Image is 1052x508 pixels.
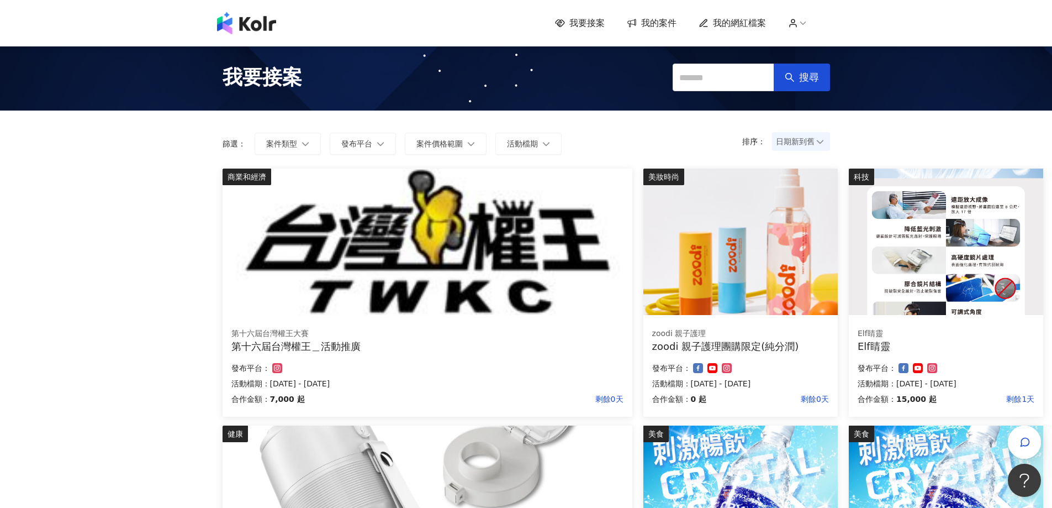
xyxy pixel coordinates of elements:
div: Elf睛靈 [858,328,1034,339]
span: 我的網紅檔案 [713,17,766,29]
p: 活動檔期：[DATE] - [DATE] [652,377,829,390]
p: 活動檔期：[DATE] - [DATE] [858,377,1034,390]
button: 搜尋 [774,64,830,91]
p: 15,000 起 [896,392,937,406]
button: 案件類型 [255,133,321,155]
a: 我的網紅檔案 [699,17,766,29]
span: 我要接案 [569,17,605,29]
p: 發布平台： [231,362,270,375]
div: 美食 [849,426,874,442]
p: 合作金額： [652,392,691,406]
button: 案件價格範圍 [405,133,487,155]
div: 第十六屆台灣權王＿活動推廣 [231,339,623,353]
img: logo [217,12,276,34]
div: Elf睛靈 [858,339,1034,353]
span: 發布平台 [341,139,372,148]
span: 活動檔期 [507,139,538,148]
div: 科技 [849,169,874,185]
p: 合作金額： [858,392,896,406]
img: 第十六屆台灣權王 [223,169,632,315]
button: 活動檔期 [495,133,562,155]
div: 商業和經濟 [223,169,271,185]
span: 案件類型 [266,139,297,148]
p: 0 起 [691,392,707,406]
p: 發布平台： [652,362,691,375]
button: 發布平台 [330,133,396,155]
iframe: Help Scout Beacon - Open [1008,464,1041,497]
p: 活動檔期：[DATE] - [DATE] [231,377,623,390]
div: zoodi 親子護理團購限定(純分潤) [652,339,829,353]
p: 剩餘1天 [937,392,1035,406]
a: 我要接案 [555,17,605,29]
span: 我要接案 [223,64,302,91]
span: 搜尋 [799,71,819,83]
p: 合作金額： [231,392,270,406]
div: 第十六屆台灣權王大賽 [231,328,623,339]
div: zoodi 親子護理 [652,328,829,339]
p: 排序： [742,137,772,146]
img: zoodi 全系列商品 [643,169,838,315]
div: 美妝時尚 [643,169,684,185]
span: 案件價格範圍 [416,139,463,148]
div: 健康 [223,426,248,442]
p: 剩餘0天 [706,392,829,406]
p: 篩選： [223,139,246,148]
p: 7,000 起 [270,392,305,406]
span: 日期新到舊 [776,133,826,150]
p: 發布平台： [858,362,896,375]
span: search [785,72,795,82]
span: 我的案件 [641,17,676,29]
a: 我的案件 [627,17,676,29]
div: 美食 [643,426,669,442]
img: Elf睛靈 [849,169,1043,315]
p: 剩餘0天 [305,392,623,406]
